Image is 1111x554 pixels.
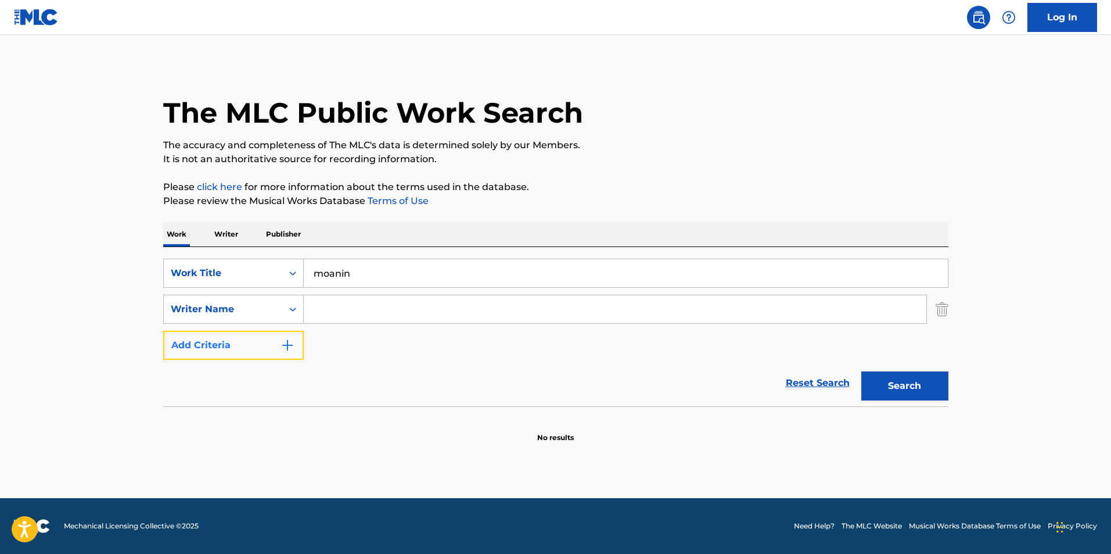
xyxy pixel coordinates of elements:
a: The MLC Website [842,521,902,531]
p: Please review the Musical Works Database [163,194,948,208]
p: No results [537,419,574,443]
div: Help [997,6,1020,29]
div: Writer Name [171,302,275,316]
form: Search Form [163,259,948,406]
h1: The MLC Public Work Search [163,95,583,130]
p: Please for more information about the terms used in the database. [163,180,948,194]
p: It is not an authoritative source for recording information. [163,152,948,166]
img: logo [14,519,50,533]
img: MLC Logo [14,9,59,26]
a: Reset Search [780,370,855,396]
div: Work Title [171,266,275,280]
a: Need Help? [794,521,835,531]
div: Drag [1056,510,1063,545]
a: Log In [1027,3,1097,32]
img: 9d2ae6d4665cec9f34b9.svg [281,338,294,352]
span: Mechanical Licensing Collective © 2025 [64,521,199,531]
a: Privacy Policy [1048,521,1097,531]
img: help [1002,10,1016,24]
img: search [972,10,986,24]
a: Public Search [967,6,990,29]
a: Musical Works Database Terms of Use [909,521,1041,531]
p: Publisher [263,222,304,246]
p: Work [163,222,190,246]
img: Delete Criterion [936,295,948,324]
p: Writer [211,222,242,246]
p: The accuracy and completeness of The MLC's data is determined solely by our Members. [163,138,948,152]
button: Add Criteria [163,331,304,360]
button: Search [861,371,948,401]
iframe: Chat Widget [1053,498,1111,554]
a: Terms of Use [365,195,429,206]
a: click here [197,181,242,192]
